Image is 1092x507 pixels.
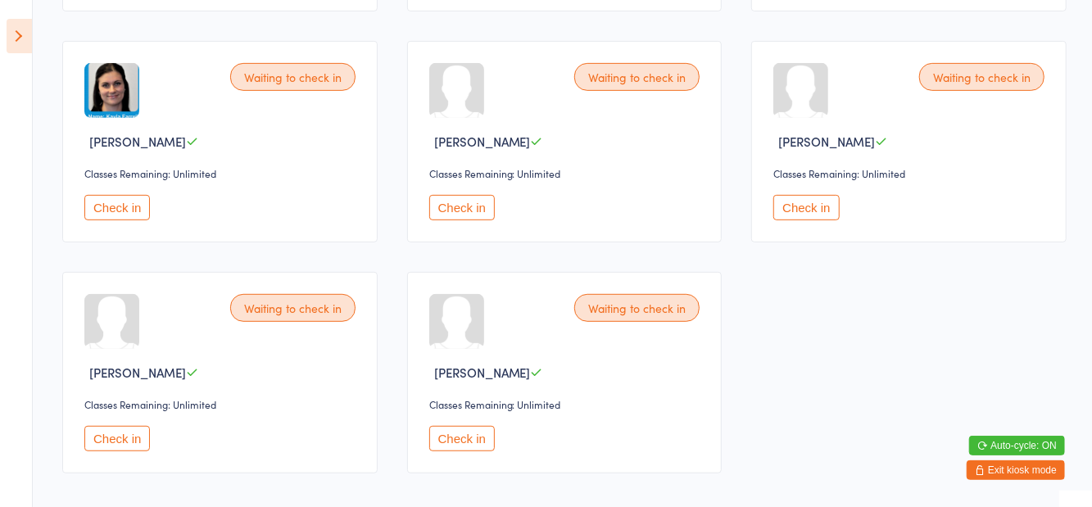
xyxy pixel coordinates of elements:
span: [PERSON_NAME] [778,133,875,150]
span: [PERSON_NAME] [89,133,186,150]
div: Classes Remaining: Unlimited [429,166,705,180]
div: Classes Remaining: Unlimited [429,397,705,411]
span: [PERSON_NAME] [89,364,186,381]
div: Classes Remaining: Unlimited [84,166,360,180]
div: Waiting to check in [574,294,700,322]
img: image1725256596.png [84,63,139,118]
button: Auto-cycle: ON [969,436,1065,455]
div: Classes Remaining: Unlimited [773,166,1049,180]
button: Check in [84,426,150,451]
div: Waiting to check in [230,63,356,91]
div: Waiting to check in [919,63,1044,91]
div: Waiting to check in [230,294,356,322]
button: Check in [429,426,495,451]
button: Check in [429,195,495,220]
button: Check in [84,195,150,220]
button: Exit kiosk mode [967,460,1065,480]
span: [PERSON_NAME] [434,133,531,150]
div: Waiting to check in [574,63,700,91]
button: Check in [773,195,839,220]
span: [PERSON_NAME] [434,364,531,381]
div: Classes Remaining: Unlimited [84,397,360,411]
